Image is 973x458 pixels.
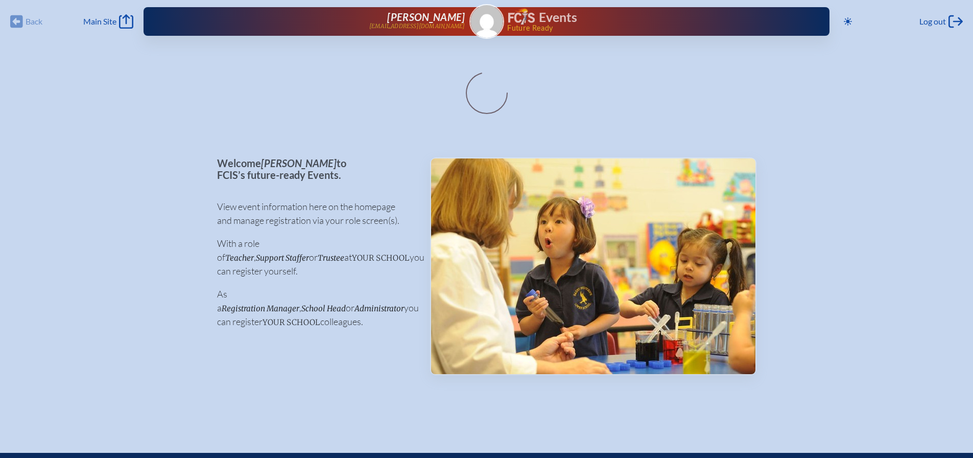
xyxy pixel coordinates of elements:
span: your school [263,317,320,327]
p: Welcome to FCIS’s future-ready Events. [217,157,414,180]
div: FCIS Events — Future ready [508,8,797,32]
span: Main Site [83,16,116,27]
span: School Head [301,304,346,313]
span: [PERSON_NAME] [387,11,465,23]
span: Trustee [318,253,344,263]
span: your school [352,253,410,263]
a: [PERSON_NAME][EMAIL_ADDRESS][DOMAIN_NAME] [176,11,465,32]
a: Main Site [83,14,133,29]
p: View event information here on the homepage and manage registration via your role screen(s). [217,200,414,227]
img: Events [431,158,755,374]
span: Teacher [225,253,254,263]
span: Administrator [354,304,404,313]
span: Support Staffer [256,253,309,263]
p: As a , or you can register colleagues. [217,287,414,329]
span: Registration Manager [222,304,299,313]
p: [EMAIL_ADDRESS][DOMAIN_NAME] [369,23,465,30]
span: Future Ready [507,25,797,32]
p: With a role of , or at you can register yourself. [217,237,414,278]
img: Gravatar [470,5,503,38]
span: [PERSON_NAME] [261,157,337,169]
a: Gravatar [469,4,504,39]
span: Log out [919,16,946,27]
